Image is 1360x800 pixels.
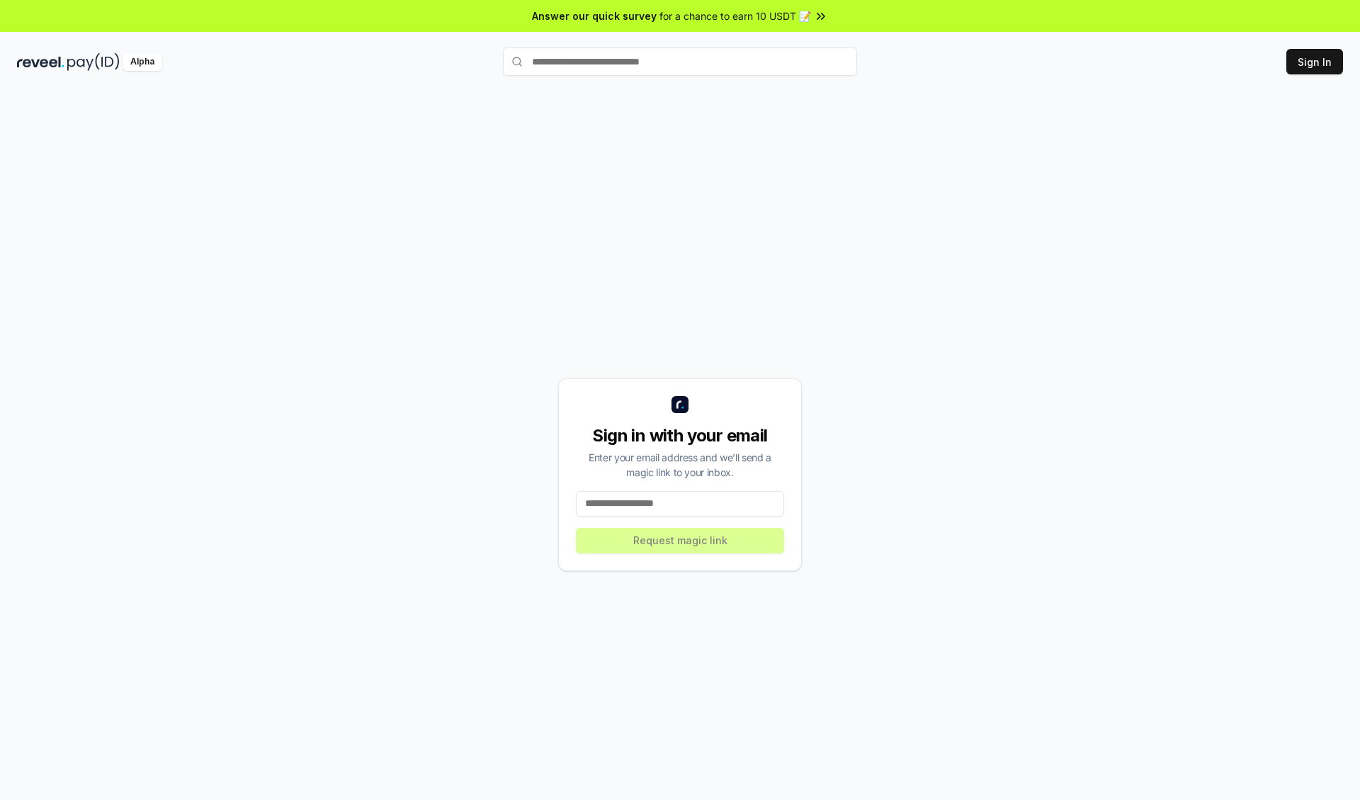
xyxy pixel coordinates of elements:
img: logo_small [671,396,688,413]
button: Sign In [1286,49,1343,74]
span: Answer our quick survey [532,9,657,23]
span: for a chance to earn 10 USDT 📝 [659,9,811,23]
div: Sign in with your email [576,424,784,447]
img: reveel_dark [17,53,64,71]
div: Alpha [123,53,162,71]
div: Enter your email address and we’ll send a magic link to your inbox. [576,450,784,480]
img: pay_id [67,53,120,71]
